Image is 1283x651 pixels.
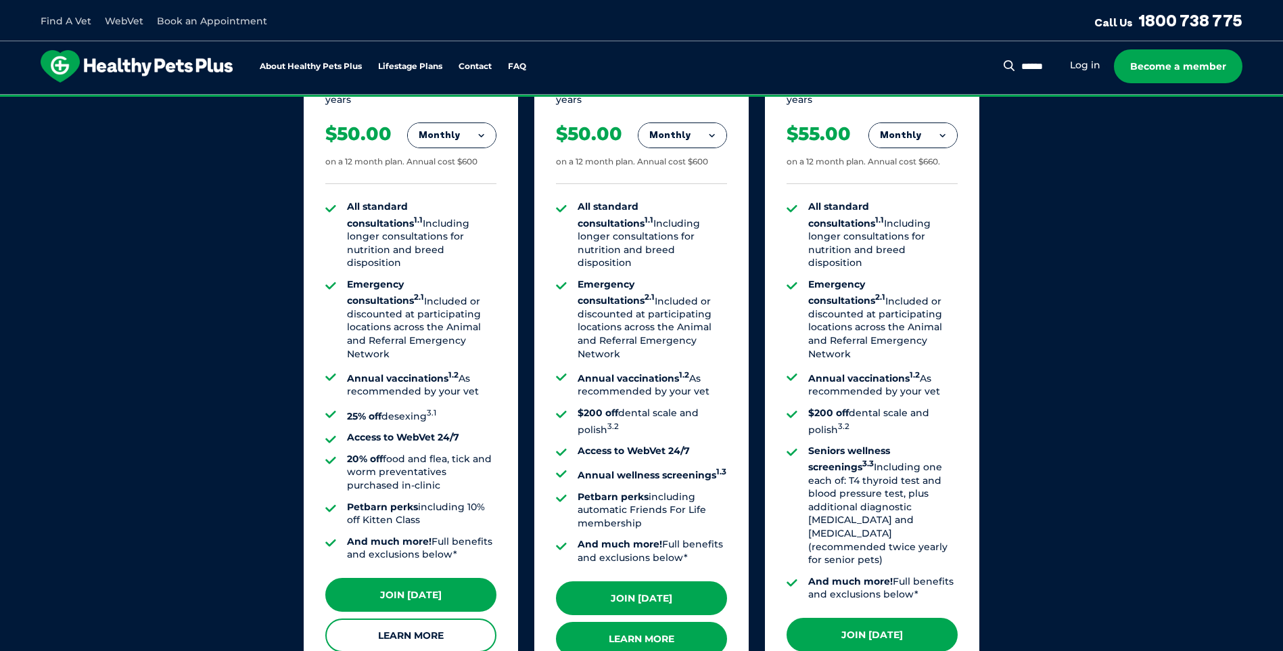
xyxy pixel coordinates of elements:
button: Search [1001,59,1018,72]
a: WebVet [105,15,143,27]
strong: Access to WebVet 24/7 [347,431,459,443]
a: Lifestage Plans [378,62,442,71]
li: Included or discounted at participating locations across the Animal and Referral Emergency Network [808,278,958,361]
a: Become a member [1114,49,1242,83]
li: Including longer consultations for nutrition and breed disposition [578,200,727,270]
strong: $200 off [808,407,849,419]
a: About Healthy Pets Plus [260,62,362,71]
li: including automatic Friends For Life membership [578,491,727,531]
span: Call Us [1094,16,1133,29]
a: Log in [1070,59,1100,72]
li: Included or discounted at participating locations across the Animal and Referral Emergency Network [578,278,727,361]
sup: 1.1 [414,215,423,225]
li: including 10% off Kitten Class [347,501,496,527]
strong: Annual vaccinations [808,372,920,384]
a: Book an Appointment [157,15,267,27]
div: on a 12 month plan. Annual cost $600 [325,156,477,168]
sup: 3.1 [427,408,436,418]
sup: 1.2 [448,370,459,380]
sup: 2.1 [875,293,885,302]
a: Join [DATE] [556,581,727,615]
strong: Seniors wellness screenings [808,445,890,473]
strong: All standard consultations [347,200,423,229]
li: As recommended by your vet [808,369,958,399]
sup: 2.1 [414,293,424,302]
strong: All standard consultations [578,200,653,229]
strong: And much more! [578,538,662,550]
div: $55.00 [787,122,851,145]
div: on a 12 month plan. Annual cost $600 [556,156,708,168]
sup: 1.1 [645,215,653,225]
img: hpp-logo [41,50,233,83]
strong: Petbarn perks [347,501,418,513]
li: Including one each of: T4 thyroid test and blood pressure test, plus additional diagnostic [MEDIC... [808,445,958,567]
sup: 3.2 [607,422,619,431]
sup: 3.3 [862,459,874,468]
sup: 1.1 [875,215,884,225]
button: Monthly [408,123,496,148]
li: As recommended by your vet [578,369,727,399]
strong: Petbarn perks [578,491,649,503]
button: Monthly [638,123,726,148]
li: Including longer consultations for nutrition and breed disposition [347,200,496,270]
li: food and flea, tick and worm preventatives purchased in-clinic [347,453,496,493]
strong: 25% off [347,410,381,422]
li: dental scale and polish [578,407,727,436]
strong: And much more! [347,535,431,547]
sup: 1.2 [910,370,920,380]
strong: Emergency consultations [578,278,655,307]
button: Monthly [869,123,957,148]
div: $50.00 [325,122,392,145]
li: dental scale and polish [808,407,958,436]
li: Including longer consultations for nutrition and breed disposition [808,200,958,270]
sup: 2.1 [645,293,655,302]
strong: Access to WebVet 24/7 [578,445,690,457]
div: $50.00 [556,122,622,145]
li: Included or discounted at participating locations across the Animal and Referral Emergency Network [347,278,496,361]
li: Full benefits and exclusions below* [347,535,496,562]
li: desexing [347,407,496,423]
a: Find A Vet [41,15,91,27]
strong: Emergency consultations [347,278,424,307]
strong: Annual vaccinations [578,372,689,384]
a: Join [DATE] [325,578,496,612]
strong: Emergency consultations [808,278,885,307]
li: As recommended by your vet [347,369,496,399]
strong: $200 off [578,407,618,419]
strong: Annual vaccinations [347,372,459,384]
strong: All standard consultations [808,200,884,229]
li: Full benefits and exclusions below* [578,538,727,564]
sup: 1.3 [716,467,726,476]
a: Call Us1800 738 775 [1094,10,1242,30]
sup: 1.2 [679,370,689,380]
strong: 20% off [347,453,383,465]
a: Contact [459,62,492,71]
sup: 3.2 [838,422,849,431]
li: Full benefits and exclusions below* [808,575,958,602]
span: Proactive, preventative wellness program designed to keep your pet healthier and happier for longer [389,95,894,107]
a: FAQ [508,62,526,71]
strong: Annual wellness screenings [578,469,726,481]
strong: And much more! [808,575,893,587]
div: on a 12 month plan. Annual cost $660. [787,156,940,168]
